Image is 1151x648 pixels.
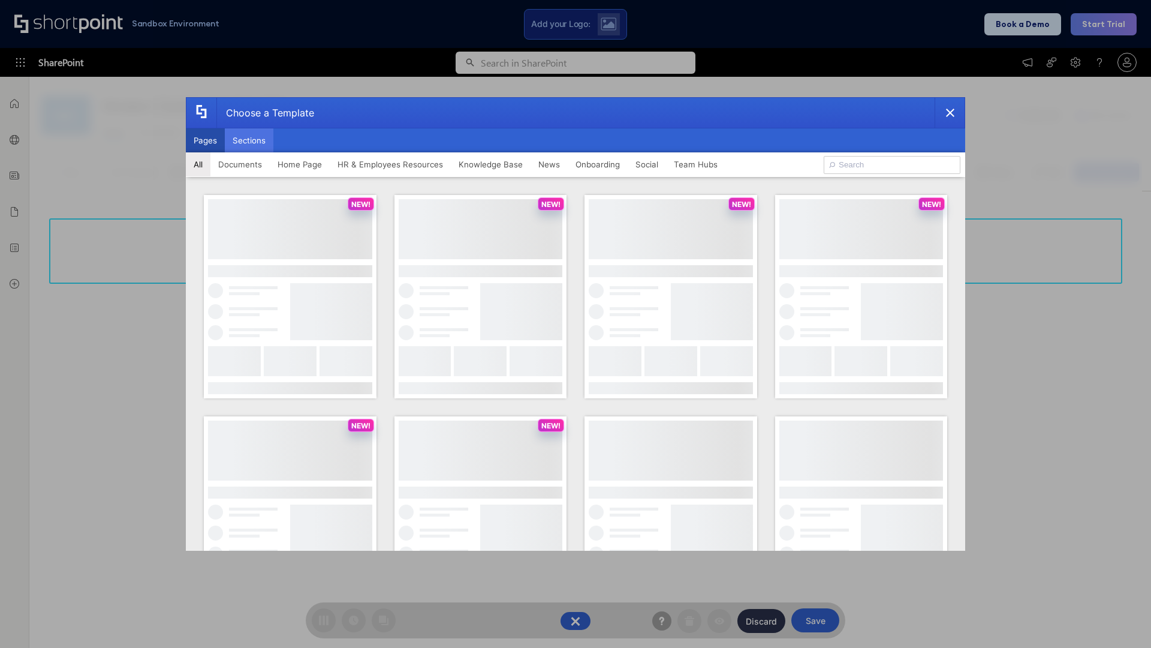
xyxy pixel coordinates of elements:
[824,156,960,174] input: Search
[216,98,314,128] div: Choose a Template
[541,421,561,430] p: NEW!
[531,152,568,176] button: News
[186,97,965,551] div: template selector
[186,152,210,176] button: All
[628,152,666,176] button: Social
[270,152,330,176] button: Home Page
[451,152,531,176] button: Knowledge Base
[732,200,751,209] p: NEW!
[541,200,561,209] p: NEW!
[1091,590,1151,648] iframe: Chat Widget
[351,421,370,430] p: NEW!
[330,152,451,176] button: HR & Employees Resources
[225,128,273,152] button: Sections
[922,200,941,209] p: NEW!
[351,200,370,209] p: NEW!
[186,128,225,152] button: Pages
[210,152,270,176] button: Documents
[666,152,725,176] button: Team Hubs
[568,152,628,176] button: Onboarding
